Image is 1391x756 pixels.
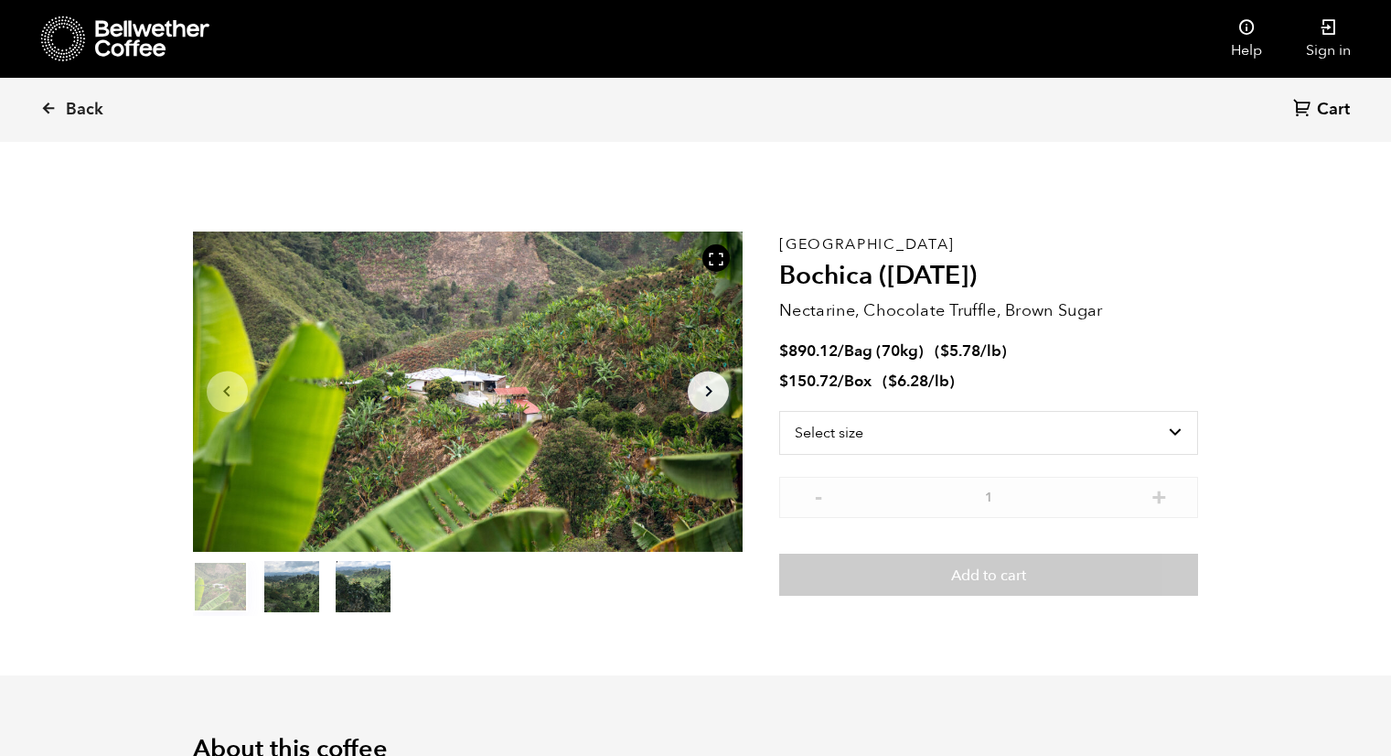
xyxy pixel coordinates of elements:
[928,371,949,392] span: /lb
[888,371,897,392] span: $
[838,340,844,362] span: /
[935,340,1007,362] span: ( )
[779,554,1198,596] button: Add to cart
[883,371,955,392] span: ( )
[844,340,924,362] span: Bag (70kg)
[779,371,838,392] bdi: 150.72
[940,340,980,362] bdi: 5.78
[1148,486,1171,504] button: +
[779,261,1198,292] h2: Bochica ([DATE])
[807,486,829,504] button: -
[1317,99,1350,121] span: Cart
[779,371,788,392] span: $
[1293,98,1354,123] a: Cart
[66,99,103,121] span: Back
[779,340,788,362] span: $
[844,371,872,392] span: Box
[838,371,844,392] span: /
[940,340,949,362] span: $
[779,340,838,362] bdi: 890.12
[888,371,928,392] bdi: 6.28
[980,340,1001,362] span: /lb
[779,298,1198,323] p: Nectarine, Chocolate Truffle, Brown Sugar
